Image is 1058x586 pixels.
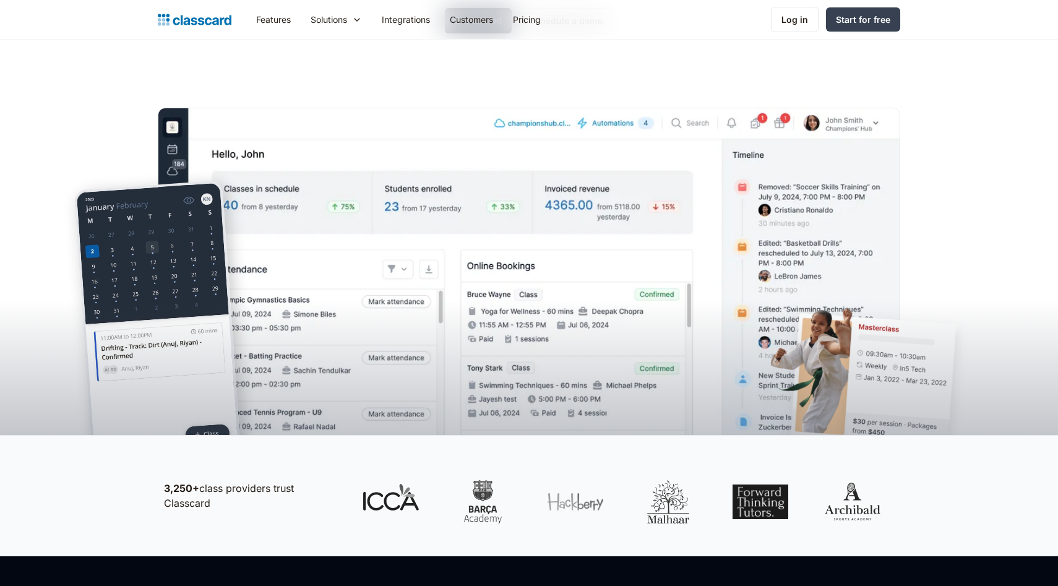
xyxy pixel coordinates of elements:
a: Customers [440,6,503,33]
div: Solutions [301,6,372,33]
a: Start for free [826,7,900,32]
div: Start for free [836,13,890,26]
a: Features [246,6,301,33]
a: Integrations [372,6,440,33]
p: class providers trust Classcard [164,481,337,511]
div: Log in [781,13,808,26]
a: Logo [158,11,231,28]
a: Log in [771,7,819,32]
a: Pricing [503,6,551,33]
div: Solutions [311,13,347,26]
strong: 3,250+ [164,482,199,494]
